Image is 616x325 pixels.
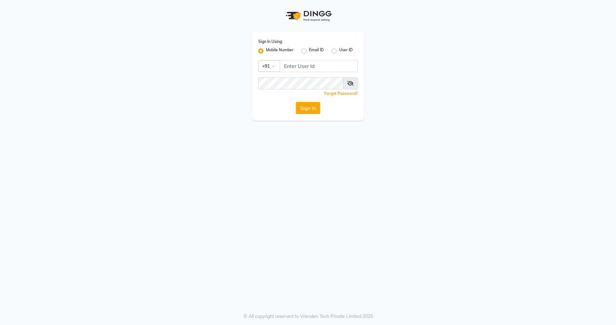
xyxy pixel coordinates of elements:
input: Username [280,60,358,72]
label: User ID [339,47,353,55]
label: Sign In Using: [258,39,283,45]
a: Forgot Password? [324,91,358,96]
label: Email ID [309,47,324,55]
button: Sign In [296,102,320,114]
label: Mobile Number [266,47,294,55]
input: Username [258,77,343,89]
img: logo1.svg [282,6,334,25]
